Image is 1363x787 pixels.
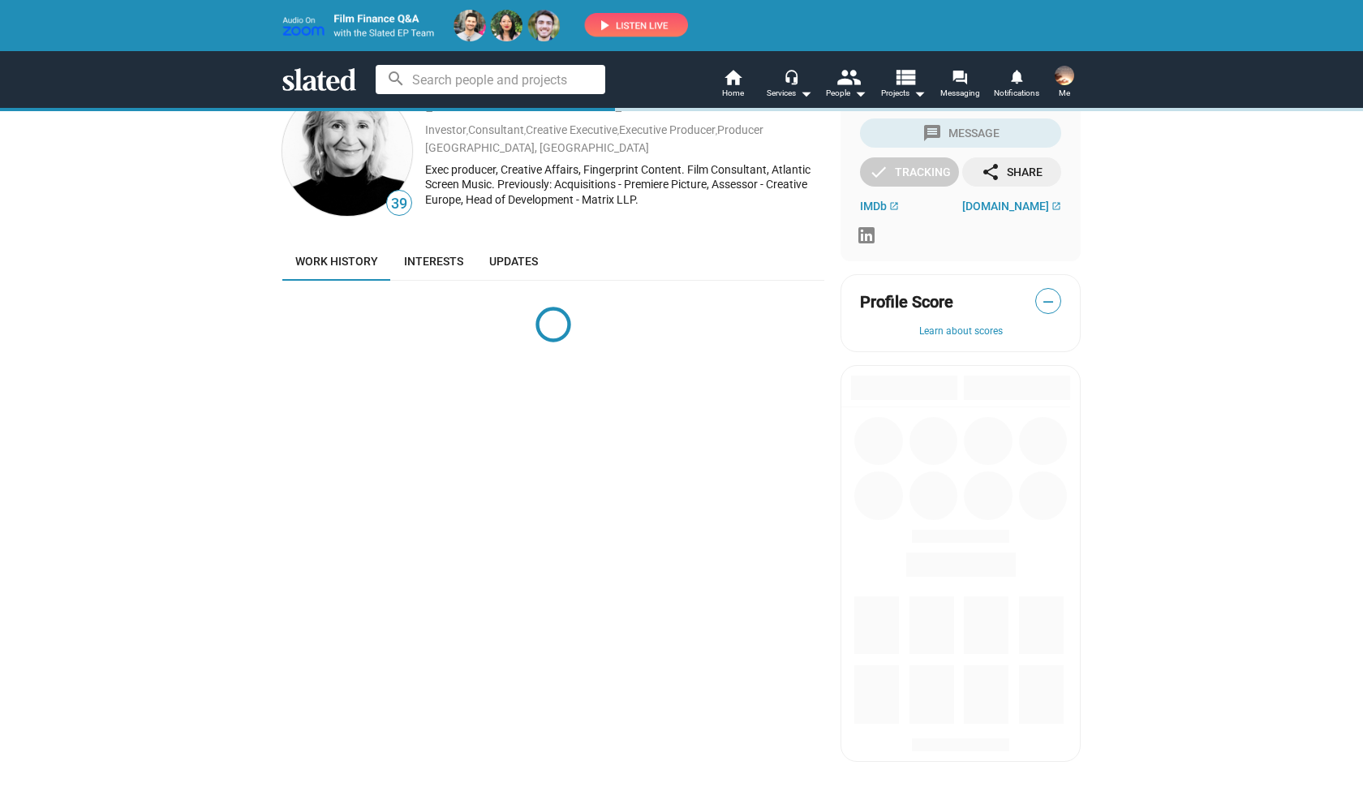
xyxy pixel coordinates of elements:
span: , [467,127,468,135]
a: Consultant [468,123,524,136]
div: Exec producer, Creative Affairs, Fingerprint Content. Film Consultant, Atlantic Screen Music. Pre... [425,162,824,208]
span: Me [1059,84,1070,103]
span: Projects [881,84,926,103]
div: People [826,84,866,103]
mat-icon: arrow_drop_down [909,84,929,103]
input: Search people and projects [376,65,605,94]
img: Marine Arabajyan [1055,66,1074,85]
div: Services [767,84,812,103]
div: Tracking [869,157,951,187]
button: Learn about scores [860,325,1061,338]
mat-icon: people [836,65,860,88]
mat-icon: message [922,123,942,143]
span: IMDb [860,200,887,213]
a: Updates [476,242,551,281]
a: Messaging [931,67,988,103]
button: Message [860,118,1061,148]
span: Updates [489,255,538,268]
button: People [818,67,875,103]
mat-icon: home [723,67,742,87]
span: Work history [295,255,378,268]
div: Message [922,118,1000,148]
mat-icon: headset_mic [784,69,798,84]
div: Share [981,157,1043,187]
span: Home [722,84,744,103]
mat-icon: check [869,162,888,182]
mat-icon: arrow_drop_down [796,84,815,103]
button: Share [962,157,1061,187]
span: , [524,127,526,135]
span: , [617,127,619,135]
span: Interests [404,255,463,268]
a: Investor [425,123,467,136]
a: Producer [717,123,763,136]
img: Shelly Bancroft [282,86,412,216]
button: Services [761,67,818,103]
a: [GEOGRAPHIC_DATA], [GEOGRAPHIC_DATA] [425,141,649,154]
span: Profile Score [860,291,953,313]
button: Marine ArabajyanMe [1045,62,1084,105]
span: [DOMAIN_NAME] [962,200,1049,213]
a: Creative Executive [526,123,617,136]
img: promo-live-zoom-ep-team4.png [282,10,688,41]
mat-icon: open_in_new [1051,201,1061,211]
a: Executive Producer [619,123,716,136]
span: , [716,127,717,135]
span: Messaging [940,84,980,103]
span: Notifications [994,84,1039,103]
button: Tracking [860,157,959,187]
a: Home [704,67,761,103]
button: Projects [875,67,931,103]
a: IMDb [860,200,899,213]
span: 39 [387,193,411,215]
a: Interests [391,242,476,281]
a: Notifications [988,67,1045,103]
mat-icon: arrow_drop_down [850,84,870,103]
a: [DOMAIN_NAME] [962,200,1061,213]
mat-icon: open_in_new [889,201,899,211]
mat-icon: forum [952,70,967,85]
mat-icon: share [981,162,1000,182]
span: — [1036,291,1060,312]
mat-icon: notifications [1008,69,1024,84]
mat-icon: view_list [893,65,917,88]
a: Work history [282,242,391,281]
